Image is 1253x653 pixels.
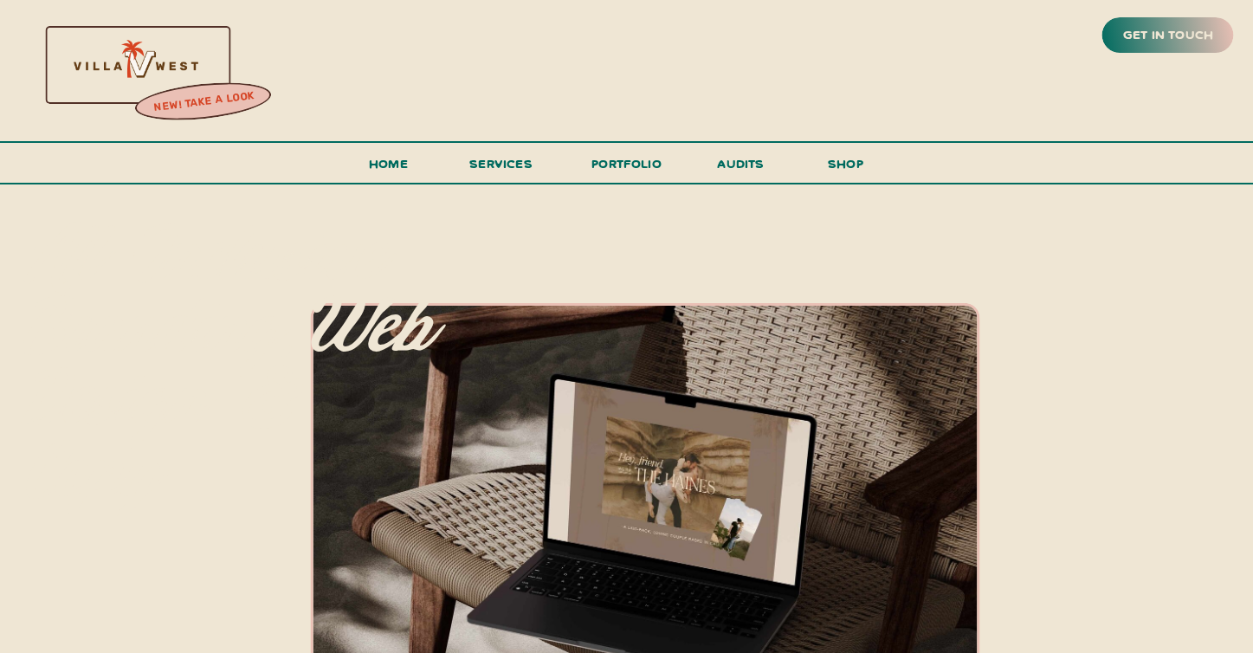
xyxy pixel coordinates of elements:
a: audits [715,152,767,183]
a: services [465,152,538,184]
a: Home [362,152,416,184]
a: get in touch [1120,23,1217,48]
a: new! take a look [132,85,274,120]
p: All-inclusive branding, web design & copy [24,221,438,466]
a: portfolio [586,152,668,184]
span: services [469,155,533,171]
a: shop [804,152,888,183]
